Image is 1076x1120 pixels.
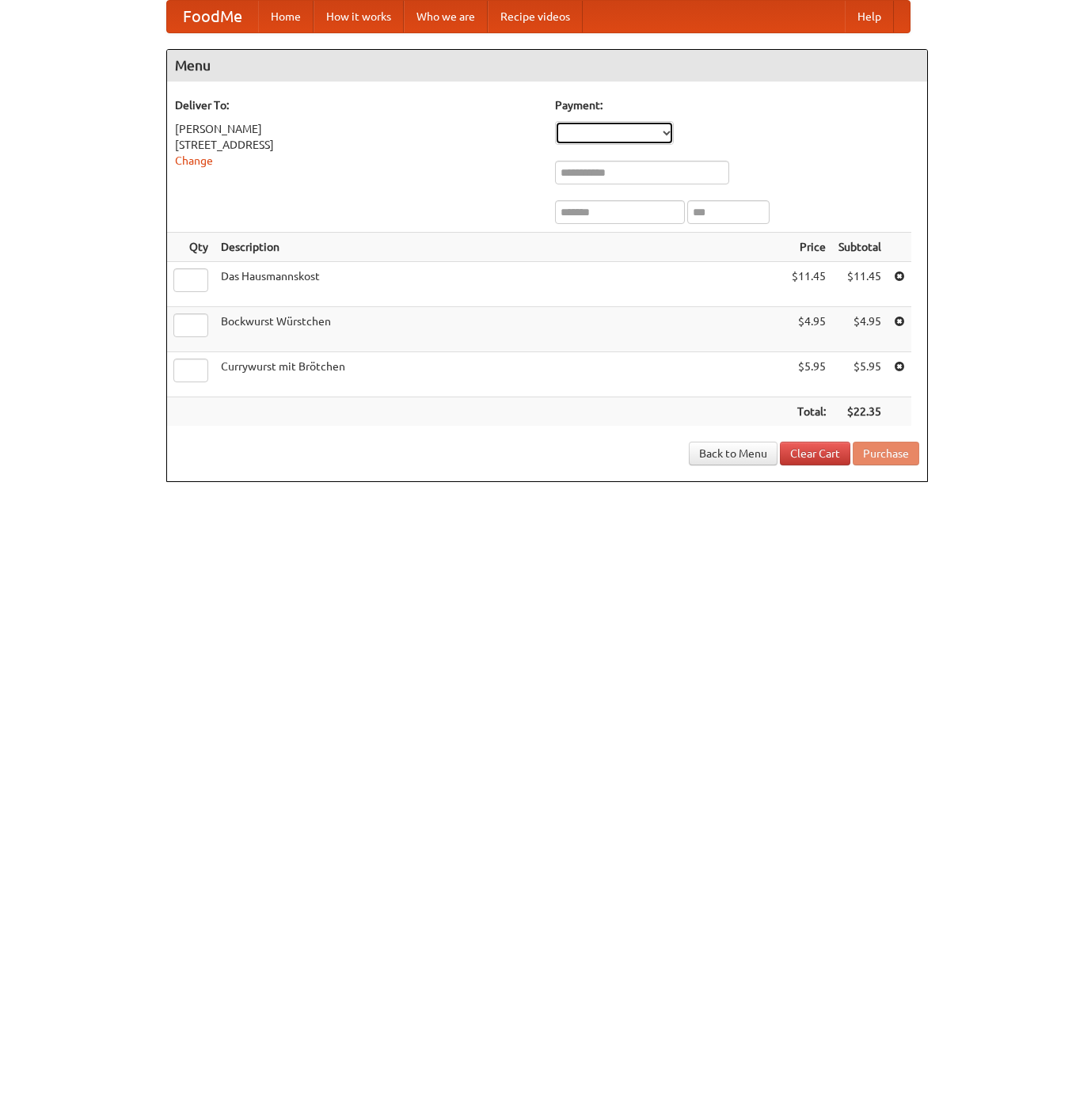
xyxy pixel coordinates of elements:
[215,262,785,307] td: Das Hausmannskost
[314,1,404,32] a: How it works
[785,307,832,352] td: $4.95
[258,1,314,32] a: Home
[555,97,919,113] h5: Payment:
[167,233,215,262] th: Qty
[780,442,850,465] a: Clear Cart
[175,154,213,167] a: Change
[488,1,583,32] a: Recipe videos
[832,233,888,262] th: Subtotal
[832,397,888,427] th: $22.35
[785,352,832,397] td: $5.95
[853,442,919,465] button: Purchase
[175,121,539,137] div: [PERSON_NAME]
[167,1,258,32] a: FoodMe
[832,262,888,307] td: $11.45
[215,352,785,397] td: Currywurst mit Brötchen
[215,233,785,262] th: Description
[175,97,539,113] h5: Deliver To:
[689,442,778,465] a: Back to Menu
[832,307,888,352] td: $4.95
[785,262,832,307] td: $11.45
[167,50,927,82] h4: Menu
[175,137,539,153] div: [STREET_ADDRESS]
[785,397,832,427] th: Total:
[404,1,488,32] a: Who we are
[785,233,832,262] th: Price
[832,352,888,397] td: $5.95
[215,307,785,352] td: Bockwurst Würstchen
[845,1,894,32] a: Help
